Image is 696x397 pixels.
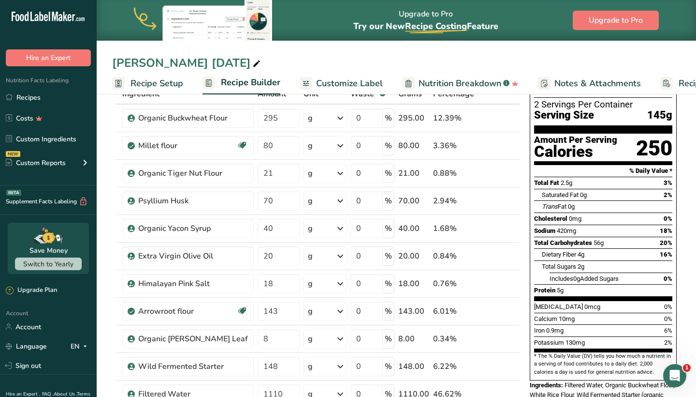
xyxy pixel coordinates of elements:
[534,352,672,376] section: * The % Daily Value (DV) tells you how much a nutrient in a serving of food contributes to a dail...
[138,250,248,262] div: Extra Virgin Olive Oil
[433,333,474,345] div: 0.34%
[398,361,429,372] div: 148.00
[433,140,474,152] div: 3.36%
[138,112,248,124] div: Organic Buckwheat Flour
[138,195,248,207] div: Psyllium Husk
[561,179,572,186] span: 2.5g
[557,287,564,294] span: 5g
[573,11,659,30] button: Upgrade to Pro
[398,195,429,207] div: 70.00
[589,15,643,26] span: Upgrade to Pro
[664,315,672,322] span: 0%
[353,0,498,41] div: Upgrade to Pro
[542,203,558,210] i: Trans
[578,263,584,270] span: 2g
[534,227,555,234] span: Sodium
[308,333,313,345] div: g
[6,49,91,66] button: Hire an Expert
[568,203,575,210] span: 0g
[584,303,600,310] span: 0mcg
[130,77,183,90] span: Recipe Setup
[433,250,474,262] div: 0.84%
[578,251,584,258] span: 4g
[534,109,594,122] span: Serving Size
[534,315,557,322] span: Calcium
[580,191,587,198] span: 0g
[573,275,580,282] span: 0g
[6,338,47,355] a: Language
[405,20,467,32] span: Recipe Costing
[534,303,583,310] span: [MEDICAL_DATA]
[565,339,585,346] span: 130mg
[138,223,248,234] div: Organic Yacon Syrup
[419,77,501,90] span: Nutrition Breakdown
[402,73,519,94] a: Nutrition Breakdown
[300,73,383,94] a: Customize Label
[138,333,248,345] div: Organic [PERSON_NAME] Leaf
[71,340,91,352] div: EN
[559,315,575,322] span: 10mg
[138,361,248,372] div: Wild Fermented Starter
[683,364,691,372] span: 1
[542,263,576,270] span: Total Sugars
[221,76,280,89] span: Recipe Builder
[534,239,592,246] span: Total Carbohydrates
[542,203,566,210] span: Fat
[546,327,564,334] span: 0.9mg
[308,195,313,207] div: g
[398,333,429,345] div: 8.00
[29,245,68,256] div: Save Money
[353,20,498,32] span: Try our New Feature
[534,287,555,294] span: Protein
[398,250,429,262] div: 20.00
[398,168,429,179] div: 21.00
[534,179,559,186] span: Total Fat
[433,168,474,179] div: 0.88%
[664,303,672,310] span: 0%
[660,227,672,234] span: 18%
[398,112,429,124] div: 295.00
[138,140,236,152] div: Millet flour
[538,73,641,94] a: Notes & Attachments
[398,140,429,152] div: 80.00
[664,339,672,346] span: 2%
[534,327,545,334] span: Iron
[433,223,474,234] div: 1.68%
[660,251,672,258] span: 16%
[433,195,474,207] div: 2.94%
[433,305,474,317] div: 6.01%
[308,278,313,290] div: g
[398,278,429,290] div: 18.00
[138,305,236,317] div: Arrowroot flour
[6,158,66,168] div: Custom Reports
[664,179,672,186] span: 3%
[308,250,313,262] div: g
[534,339,564,346] span: Potassium
[23,260,73,269] span: Switch to Yearly
[534,165,672,177] section: % Daily Value *
[138,168,248,179] div: Organic Tiger Nut Flour
[308,305,313,317] div: g
[636,136,672,161] div: 250
[308,361,313,372] div: g
[594,239,604,246] span: 56g
[534,100,672,109] div: 2 Servings Per Container
[308,112,313,124] div: g
[433,112,474,124] div: 12.39%
[6,190,21,196] div: BETA
[112,73,183,94] a: Recipe Setup
[6,286,57,295] div: Upgrade Plan
[664,275,672,282] span: 0%
[534,145,617,159] div: Calories
[569,215,581,222] span: 0mg
[534,215,567,222] span: Cholesterol
[534,136,617,145] div: Amount Per Serving
[433,361,474,372] div: 6.22%
[530,382,563,389] span: Ingredients:
[398,305,429,317] div: 143.00
[534,53,672,98] h1: Nutrition Facts
[316,77,383,90] span: Customize Label
[647,109,672,122] span: 145g
[663,364,686,387] iframe: Intercom live chat
[308,168,313,179] div: g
